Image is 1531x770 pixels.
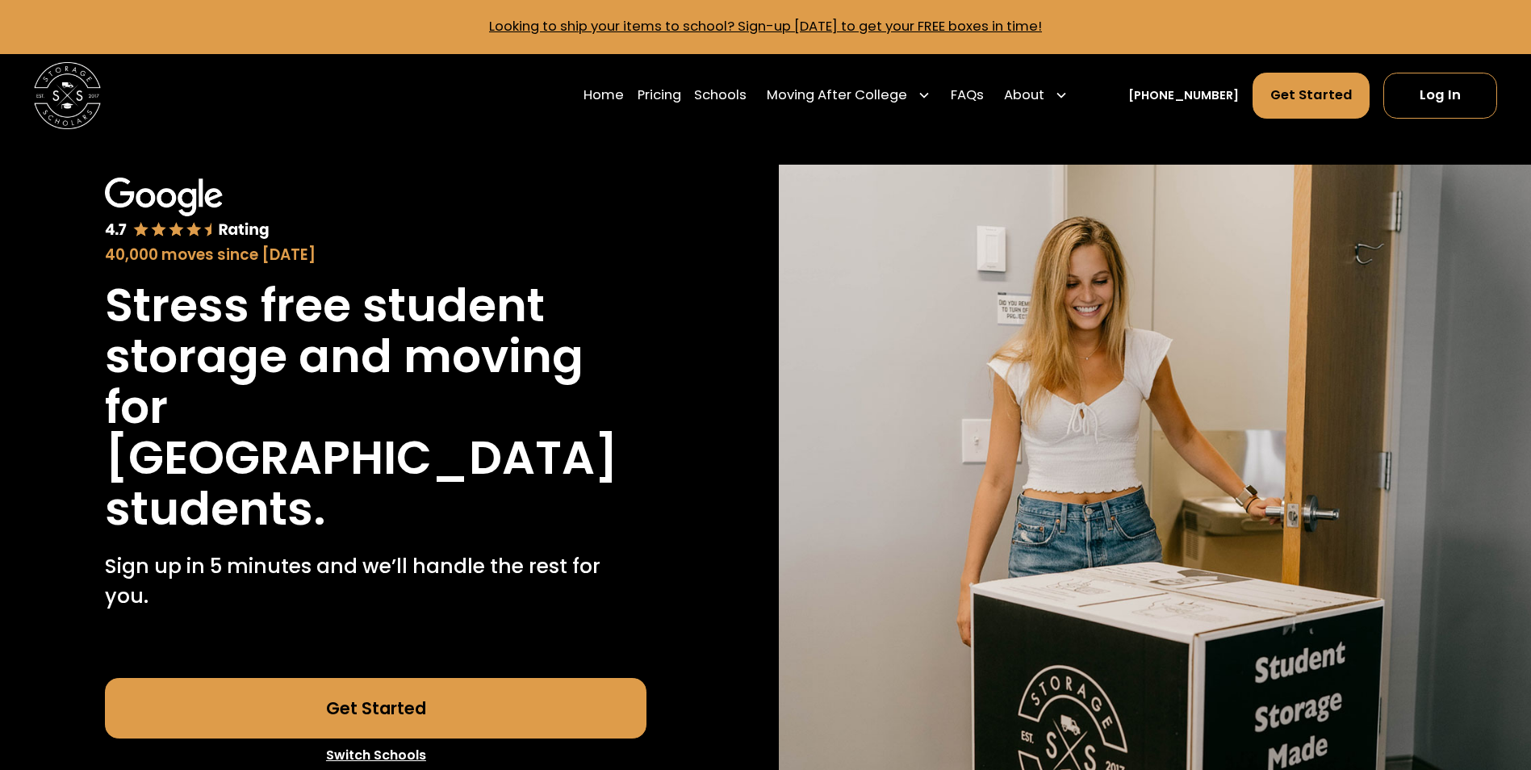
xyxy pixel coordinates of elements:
div: 40,000 moves since [DATE] [105,244,646,266]
div: About [998,72,1075,119]
p: Sign up in 5 minutes and we’ll handle the rest for you. [105,551,646,612]
a: Pricing [638,72,681,119]
h1: students. [105,483,326,534]
a: [PHONE_NUMBER] [1128,87,1239,105]
a: FAQs [951,72,984,119]
a: Get Started [105,678,646,739]
h1: Stress free student storage and moving for [105,280,646,433]
a: Schools [694,72,747,119]
a: Get Started [1253,73,1370,118]
a: Looking to ship your items to school? Sign-up [DATE] to get your FREE boxes in time! [489,17,1042,36]
a: Log In [1383,73,1497,118]
div: Moving After College [767,86,907,106]
div: Moving After College [760,72,938,119]
h1: [GEOGRAPHIC_DATA] [105,433,618,483]
img: Google 4.7 star rating [105,178,270,241]
div: About [1004,86,1044,106]
img: Storage Scholars main logo [34,62,101,129]
a: Home [584,72,624,119]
